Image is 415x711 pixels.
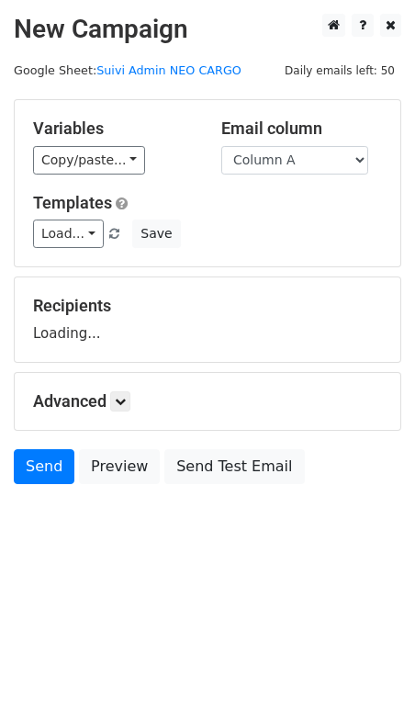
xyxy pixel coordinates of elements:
h5: Recipients [33,296,382,316]
a: Suivi Admin NEO CARGO [96,63,241,77]
a: Daily emails left: 50 [278,63,401,77]
small: Google Sheet: [14,63,241,77]
a: Templates [33,193,112,212]
a: Send [14,449,74,484]
a: Load... [33,220,104,248]
button: Save [132,220,180,248]
a: Preview [79,449,160,484]
h2: New Campaign [14,14,401,45]
span: Daily emails left: 50 [278,61,401,81]
a: Copy/paste... [33,146,145,175]
h5: Email column [221,118,382,139]
h5: Advanced [33,391,382,412]
div: Loading... [33,296,382,344]
h5: Variables [33,118,194,139]
a: Send Test Email [164,449,304,484]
